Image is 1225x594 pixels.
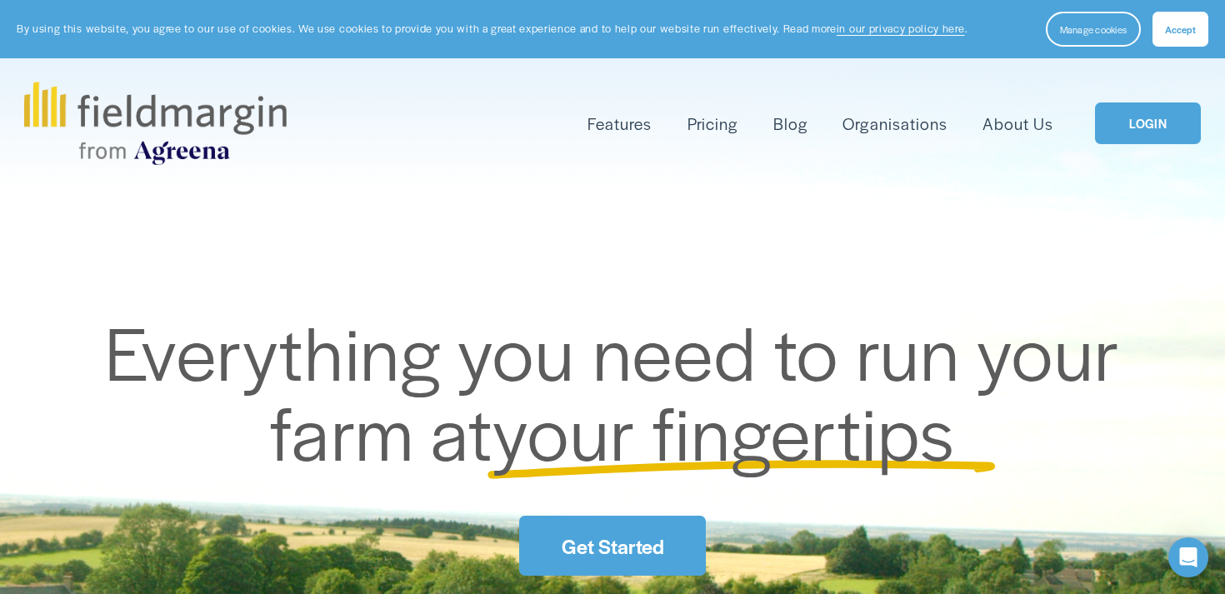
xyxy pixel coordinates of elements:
[1060,22,1127,36] span: Manage cookies
[519,516,706,575] a: Get Started
[17,21,967,37] p: By using this website, you agree to our use of cookies. We use cookies to provide you with a grea...
[1165,22,1196,36] span: Accept
[773,110,807,137] a: Blog
[982,110,1053,137] a: About Us
[24,82,286,165] img: fieldmargin.com
[687,110,737,137] a: Pricing
[842,110,947,137] a: Organisations
[492,378,955,482] span: your fingertips
[587,110,652,137] a: folder dropdown
[587,112,652,136] span: Features
[1168,537,1208,577] div: Open Intercom Messenger
[837,21,965,36] a: in our privacy policy here
[1046,12,1141,47] button: Manage cookies
[1152,12,1208,47] button: Accept
[105,298,1137,482] span: Everything you need to run your farm at
[1095,102,1200,145] a: LOGIN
